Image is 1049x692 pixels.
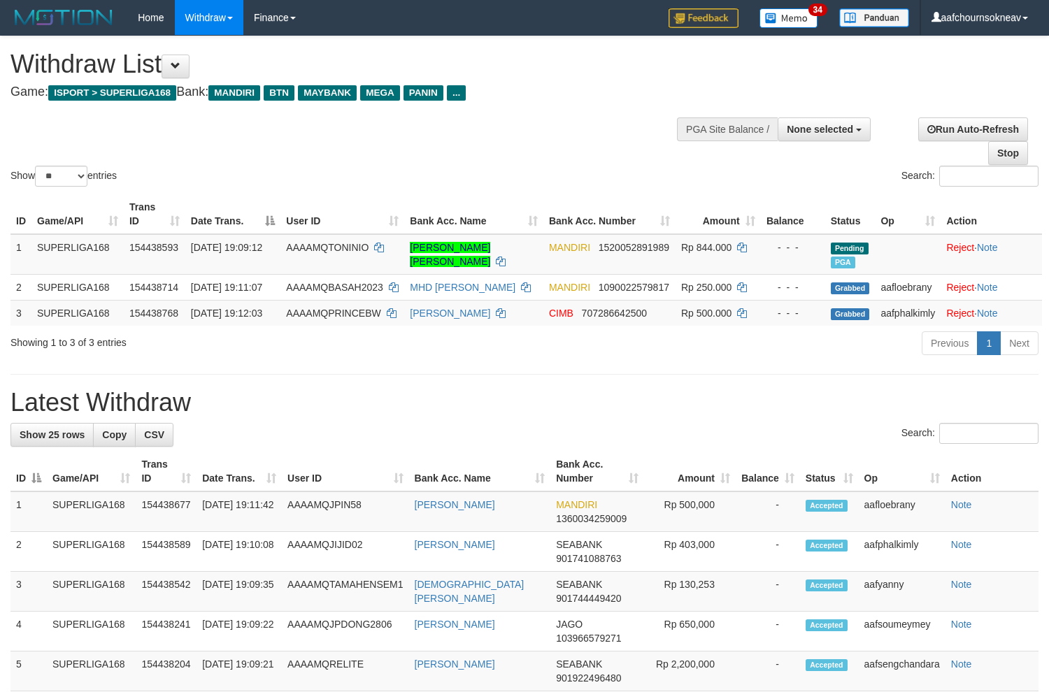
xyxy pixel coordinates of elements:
a: 1 [977,331,1001,355]
td: SUPERLIGA168 [47,651,136,691]
th: ID: activate to sort column descending [10,452,47,491]
a: Note [977,242,998,253]
a: Previous [922,331,978,355]
td: 2 [10,274,31,300]
div: PGA Site Balance / [677,117,778,141]
span: AAAAMQPRINCEBW [286,308,380,319]
td: SUPERLIGA168 [47,491,136,532]
td: AAAAMQRELITE [282,651,408,691]
td: 1 [10,234,31,275]
span: JAGO [556,619,583,630]
input: Search: [939,166,1039,187]
td: 4 [10,612,47,651]
span: Grabbed [831,282,870,294]
td: AAAAMQTAMAHENSEM1 [282,572,408,612]
span: Rp 500.000 [681,308,732,319]
td: 2 [10,532,47,572]
td: aafsengchandara [859,651,945,691]
span: [DATE] 19:11:07 [191,282,262,293]
span: AAAAMQBASAH2023 [286,282,383,293]
td: SUPERLIGA168 [47,532,136,572]
span: ... [447,85,466,101]
td: 154438204 [136,651,197,691]
label: Search: [901,166,1039,187]
td: AAAAMQJPDONG2806 [282,612,408,651]
span: [DATE] 19:09:12 [191,242,262,253]
span: Copy 901922496480 to clipboard [556,672,621,684]
a: Note [977,308,998,319]
a: [PERSON_NAME] [415,619,495,630]
th: ID [10,194,31,234]
th: Status: activate to sort column ascending [800,452,859,491]
a: CSV [135,423,173,447]
td: 154438589 [136,532,197,572]
td: · [941,300,1042,326]
span: Accepted [806,579,848,591]
span: Show 25 rows [20,429,85,440]
td: [DATE] 19:11:42 [197,491,282,532]
td: [DATE] 19:10:08 [197,532,282,572]
th: Date Trans.: activate to sort column ascending [197,452,282,491]
span: Copy 1090022579817 to clipboard [599,282,669,293]
td: - [736,612,800,651]
td: Rp 650,000 [644,612,736,651]
td: 154438241 [136,612,197,651]
span: ISPORT > SUPERLIGA168 [48,85,176,101]
a: MHD [PERSON_NAME] [410,282,515,293]
div: - - - [766,306,820,320]
div: - - - [766,280,820,294]
span: Accepted [806,619,848,631]
span: MANDIRI [556,499,597,510]
td: SUPERLIGA168 [31,300,124,326]
span: CSV [144,429,164,440]
span: 154438714 [129,282,178,293]
span: None selected [787,124,853,135]
th: Balance [761,194,825,234]
label: Search: [901,423,1039,444]
a: Run Auto-Refresh [918,117,1028,141]
span: BTN [264,85,294,101]
td: aafloebrany [875,274,941,300]
a: Copy [93,423,136,447]
a: [PERSON_NAME] [PERSON_NAME] [410,242,490,267]
th: User ID: activate to sort column ascending [282,452,408,491]
span: Accepted [806,500,848,512]
a: Reject [946,242,974,253]
div: Showing 1 to 3 of 3 entries [10,330,427,349]
span: Accepted [806,659,848,671]
a: [PERSON_NAME] [410,308,490,319]
th: Op: activate to sort column ascending [875,194,941,234]
td: Rp 2,200,000 [644,651,736,691]
span: CIMB [549,308,573,319]
td: [DATE] 19:09:35 [197,572,282,612]
span: Grabbed [831,308,870,320]
th: Op: activate to sort column ascending [859,452,945,491]
th: Amount: activate to sort column ascending [644,452,736,491]
td: AAAAMQJIJID02 [282,532,408,572]
a: Reject [946,282,974,293]
a: Note [951,619,972,630]
label: Show entries [10,166,117,187]
span: 34 [808,3,827,16]
div: - - - [766,240,820,254]
td: 3 [10,572,47,612]
img: Button%20Memo.svg [759,8,818,28]
a: Note [951,499,972,510]
th: Trans ID: activate to sort column ascending [124,194,185,234]
span: SEABANK [556,579,602,590]
td: aafyanny [859,572,945,612]
span: Copy [102,429,127,440]
td: · [941,274,1042,300]
td: aafsoumeymey [859,612,945,651]
td: [DATE] 19:09:22 [197,612,282,651]
th: Bank Acc. Name: activate to sort column ascending [409,452,551,491]
span: 154438768 [129,308,178,319]
td: 5 [10,651,47,691]
th: Action [945,452,1039,491]
input: Search: [939,423,1039,444]
img: panduan.png [839,8,909,27]
span: Pending [831,243,869,254]
th: Game/API: activate to sort column ascending [47,452,136,491]
td: SUPERLIGA168 [47,612,136,651]
th: Game/API: activate to sort column ascending [31,194,124,234]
